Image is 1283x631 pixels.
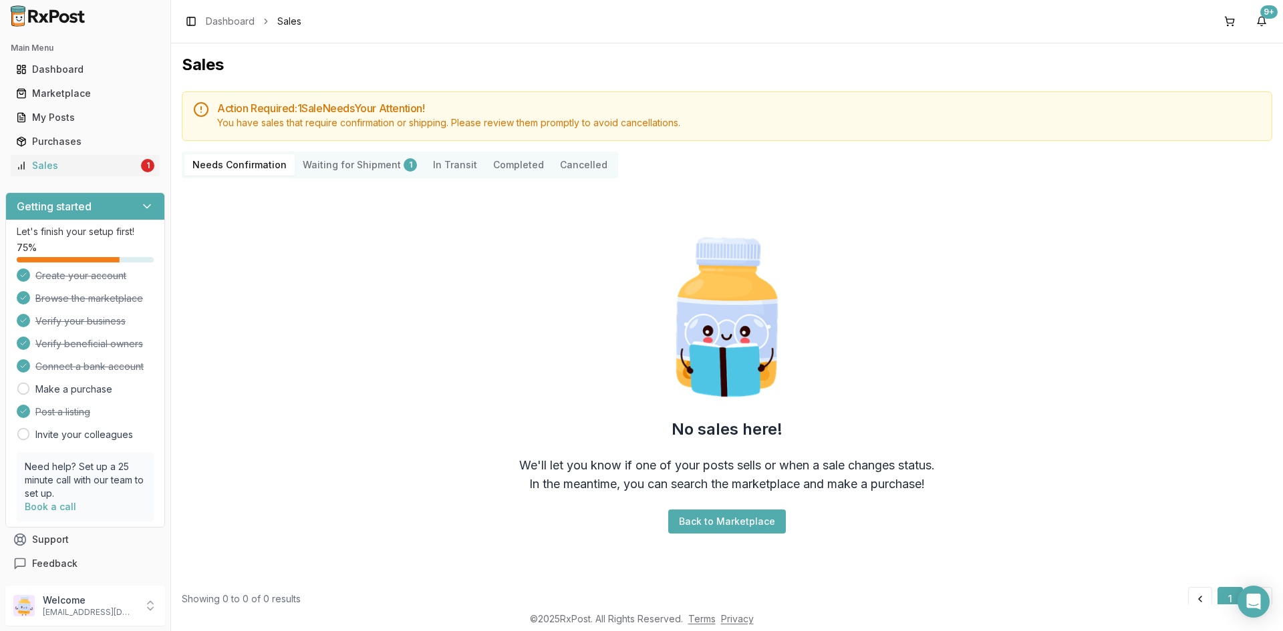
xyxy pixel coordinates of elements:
[16,111,154,124] div: My Posts
[35,405,90,419] span: Post a listing
[5,83,165,104] button: Marketplace
[141,159,154,172] div: 1
[5,107,165,128] button: My Posts
[16,159,138,172] div: Sales
[11,130,160,154] a: Purchases
[217,116,1261,130] div: You have sales that require confirmation or shipping. Please review them promptly to avoid cancel...
[519,456,935,475] div: We'll let you know if one of your posts sells or when a sale changes status.
[5,59,165,80] button: Dashboard
[277,15,301,28] span: Sales
[5,131,165,152] button: Purchases
[1218,587,1243,611] button: 1
[16,135,154,148] div: Purchases
[529,475,925,493] div: In the meantime, you can search the marketplace and make a purchase!
[1238,586,1270,618] div: Open Intercom Messenger
[11,106,160,130] a: My Posts
[43,607,136,618] p: [EMAIL_ADDRESS][DOMAIN_NAME]
[25,460,146,500] p: Need help? Set up a 25 minute call with our team to set up.
[1260,5,1278,19] div: 9+
[13,595,35,616] img: User avatar
[425,154,485,176] button: In Transit
[35,269,126,282] span: Create your account
[721,613,754,624] a: Privacy
[11,57,160,81] a: Dashboard
[35,428,133,441] a: Invite your colleagues
[11,154,160,178] a: Sales1
[206,15,301,28] nav: breadcrumb
[182,54,1272,75] h1: Sales
[35,292,143,305] span: Browse the marketplace
[206,15,255,28] a: Dashboard
[11,81,160,106] a: Marketplace
[43,594,136,607] p: Welcome
[1251,11,1272,32] button: 9+
[17,225,154,238] p: Let's finish your setup first!
[11,43,160,53] h2: Main Menu
[182,592,301,606] div: Showing 0 to 0 of 0 results
[35,383,112,396] a: Make a purchase
[35,314,126,328] span: Verify your business
[25,501,76,512] a: Book a call
[16,87,154,100] div: Marketplace
[217,103,1261,114] h5: Action Required: 1 Sale Need s Your Attention!
[668,509,786,534] button: Back to Marketplace
[184,154,295,176] button: Needs Confirmation
[641,232,813,403] img: Smart Pill Bottle
[5,5,91,27] img: RxPost Logo
[16,63,154,76] div: Dashboard
[35,360,144,373] span: Connect a bank account
[5,528,165,552] button: Support
[35,337,143,351] span: Verify beneficial owners
[485,154,552,176] button: Completed
[17,198,92,214] h3: Getting started
[17,241,37,254] span: 75 %
[672,419,782,440] h2: No sales here!
[552,154,615,176] button: Cancelled
[688,613,716,624] a: Terms
[404,158,417,172] div: 1
[5,155,165,176] button: Sales1
[5,552,165,576] button: Feedback
[32,557,78,570] span: Feedback
[295,154,425,176] button: Waiting for Shipment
